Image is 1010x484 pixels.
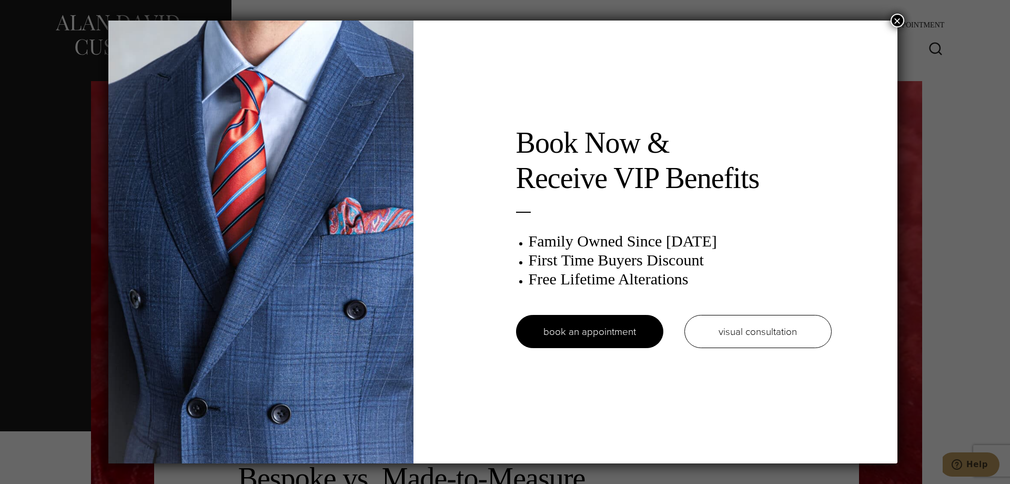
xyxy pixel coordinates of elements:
h2: Book Now & Receive VIP Benefits [516,125,832,196]
a: visual consultation [684,315,832,348]
h3: Free Lifetime Alterations [529,270,832,289]
button: Close [891,14,904,27]
h3: Family Owned Since [DATE] [529,232,832,251]
a: book an appointment [516,315,663,348]
span: Help [24,7,45,17]
h3: First Time Buyers Discount [529,251,832,270]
